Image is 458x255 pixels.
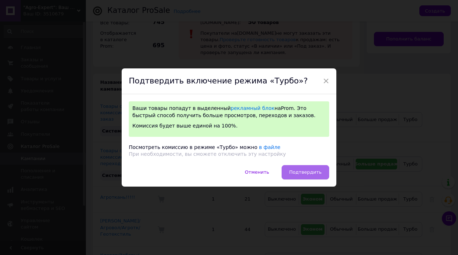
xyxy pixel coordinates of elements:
span: При необходимости, вы сможете отключить эту настройку [129,151,286,157]
span: Подтвердить [289,169,322,175]
div: Комиссия будет выше единой на 100%. [132,122,326,130]
span: Отменить [245,169,269,175]
button: Отменить [237,165,277,179]
span: Ваши товары попадут в выделенный на Prom . Это быстрый способ получить больше просмотров, переход... [132,105,316,118]
span: × [323,75,329,87]
span: Посмотреть комиссию в режиме «Турбо» можно [129,144,257,150]
a: в файле [259,144,281,150]
button: Подтвердить [282,165,329,179]
div: Подтвердить включение режима «Турбо»? [122,68,336,94]
a: рекламный блок [231,105,274,111]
